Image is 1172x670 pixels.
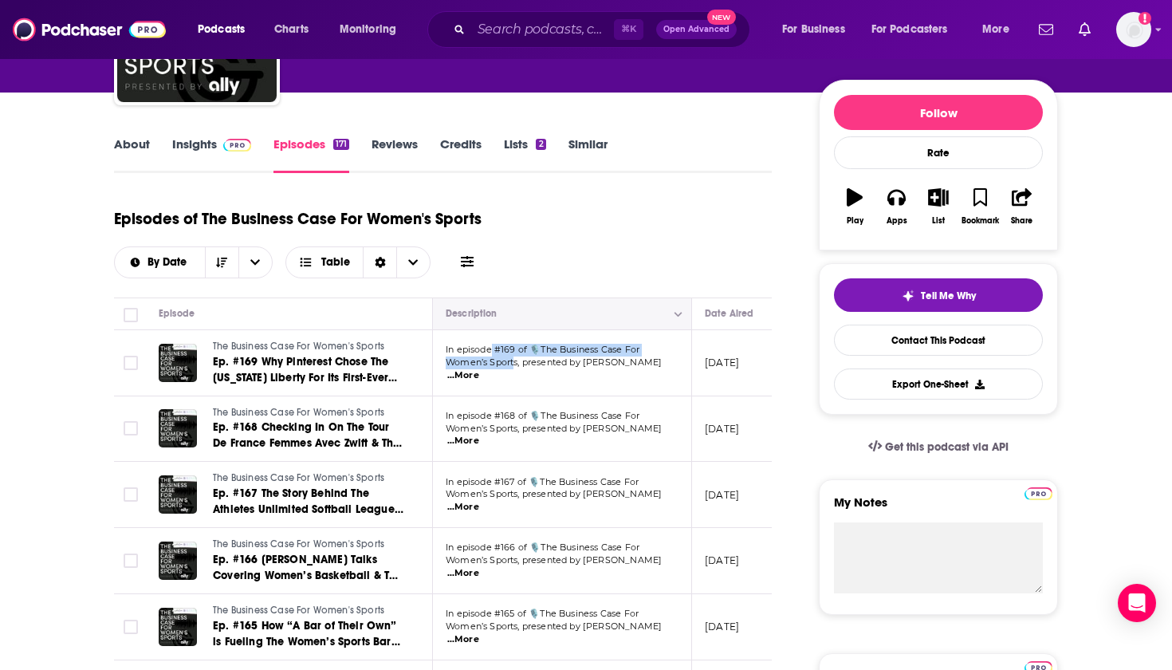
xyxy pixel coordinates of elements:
[213,406,404,420] a: The Business Case For Women's Sports
[1116,12,1151,47] img: User Profile
[446,423,662,434] span: Women’s Sports, presented by [PERSON_NAME]
[614,19,643,40] span: ⌘ K
[115,257,205,268] button: open menu
[871,18,948,41] span: For Podcasters
[1116,12,1151,47] span: Logged in as dkcsports
[124,554,138,568] span: Toggle select row
[471,17,614,42] input: Search podcasts, credits, & more...
[159,304,195,323] div: Episode
[328,17,417,42] button: open menu
[213,486,404,518] a: Ep. #167 The Story Behind The Athletes Unlimited Softball League, ft. [PERSON_NAME]
[333,139,349,150] div: 171
[834,495,1043,522] label: My Notes
[834,325,1043,356] a: Contact This Podcast
[213,538,404,552] a: The Business Case For Women's Sports
[1118,584,1156,622] div: Open Intercom Messenger
[114,209,482,229] h1: Episodes of The Business Case For Women's Sports
[962,216,999,226] div: Bookmark
[902,290,914,302] img: tell me why sparkle
[274,18,309,41] span: Charts
[705,356,739,369] p: [DATE]
[1072,16,1097,43] a: Show notifications dropdown
[213,604,404,618] a: The Business Case For Women's Sports
[834,178,875,235] button: Play
[959,178,1001,235] button: Bookmark
[198,18,245,41] span: Podcasts
[124,620,138,634] span: Toggle select row
[446,608,639,619] span: In episode #165 of 🎙️The Business Case For
[705,422,739,436] p: [DATE]
[1025,485,1052,500] a: Pro website
[447,567,479,580] span: ...More
[447,633,479,646] span: ...More
[114,246,273,278] h2: Choose List sort
[446,304,497,323] div: Description
[875,178,917,235] button: Apps
[536,139,545,150] div: 2
[446,410,639,421] span: In episode #168 of 🎙️The Business Case For
[847,216,863,226] div: Play
[504,136,545,173] a: Lists2
[238,247,272,278] button: open menu
[887,216,907,226] div: Apps
[273,136,349,173] a: Episodes171
[921,290,976,302] span: Tell Me Why
[705,304,753,323] div: Date Aired
[446,476,639,487] span: In episode #167 of 🎙️The Business Case For
[1139,12,1151,25] svg: Add a profile image
[705,554,739,567] p: [DATE]
[669,305,688,324] button: Column Actions
[834,95,1043,130] button: Follow
[705,488,739,502] p: [DATE]
[446,542,639,553] span: In episode #166 of 🎙️The Business Case For
[213,552,404,584] a: Ep. #166 [PERSON_NAME] Talks Covering Women’s Basketball & The Business Of Women’s Sports, ft. [P...
[971,17,1029,42] button: open menu
[187,17,265,42] button: open menu
[223,139,251,152] img: Podchaser Pro
[213,472,384,483] span: The Business Case For Women's Sports
[321,257,350,268] span: Table
[932,216,945,226] div: List
[213,341,384,352] span: The Business Case For Women's Sports
[447,501,479,514] span: ...More
[124,421,138,436] span: Toggle select row
[447,369,479,382] span: ...More
[446,554,662,566] span: Women’s Sports, presented by [PERSON_NAME]
[1032,16,1060,43] a: Show notifications dropdown
[1001,178,1043,235] button: Share
[982,18,1009,41] span: More
[205,247,238,278] button: Sort Direction
[213,487,403,532] span: Ep. #167 The Story Behind The Athletes Unlimited Softball League, ft. [PERSON_NAME]
[1025,487,1052,500] img: Podchaser Pro
[124,487,138,502] span: Toggle select row
[861,17,971,42] button: open menu
[446,357,662,368] span: Women’s Sports, presented by [PERSON_NAME]
[834,368,1043,400] button: Export One-Sheet
[1116,12,1151,47] button: Show profile menu
[213,553,403,614] span: Ep. #166 [PERSON_NAME] Talks Covering Women’s Basketball & The Business Of Women’s Sports, ft. [P...
[707,10,736,25] span: New
[213,340,404,354] a: The Business Case For Women's Sports
[147,257,192,268] span: By Date
[885,440,1009,454] span: Get this podcast via API
[447,435,479,447] span: ...More
[444,304,677,323] button: Move
[656,20,737,39] button: Open AdvancedNew
[172,136,251,173] a: InsightsPodchaser Pro
[446,488,662,499] span: Women’s Sports, presented by [PERSON_NAME]
[855,428,1021,467] a: Get this podcast via API
[285,246,431,278] button: Choose View
[213,355,397,416] span: Ep. #169 Why Pinterest Chose The [US_STATE] Liberty For Its First-Ever Sports Partnership, ft. [P...
[213,619,400,664] span: Ep. #165 How “A Bar of Their Own” is Fueling The Women’s Sports Bar Movement, ft. [PERSON_NAME]
[213,471,404,486] a: The Business Case For Women's Sports
[124,356,138,370] span: Toggle select row
[1011,216,1032,226] div: Share
[834,136,1043,169] div: Rate
[446,344,639,355] span: In episode #169 of 🎙️The Business Case For
[568,136,608,173] a: Similar
[213,407,384,418] span: The Business Case For Women's Sports
[114,136,150,173] a: About
[440,136,482,173] a: Credits
[13,14,166,45] img: Podchaser - Follow, Share and Rate Podcasts
[363,247,396,278] div: Sort Direction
